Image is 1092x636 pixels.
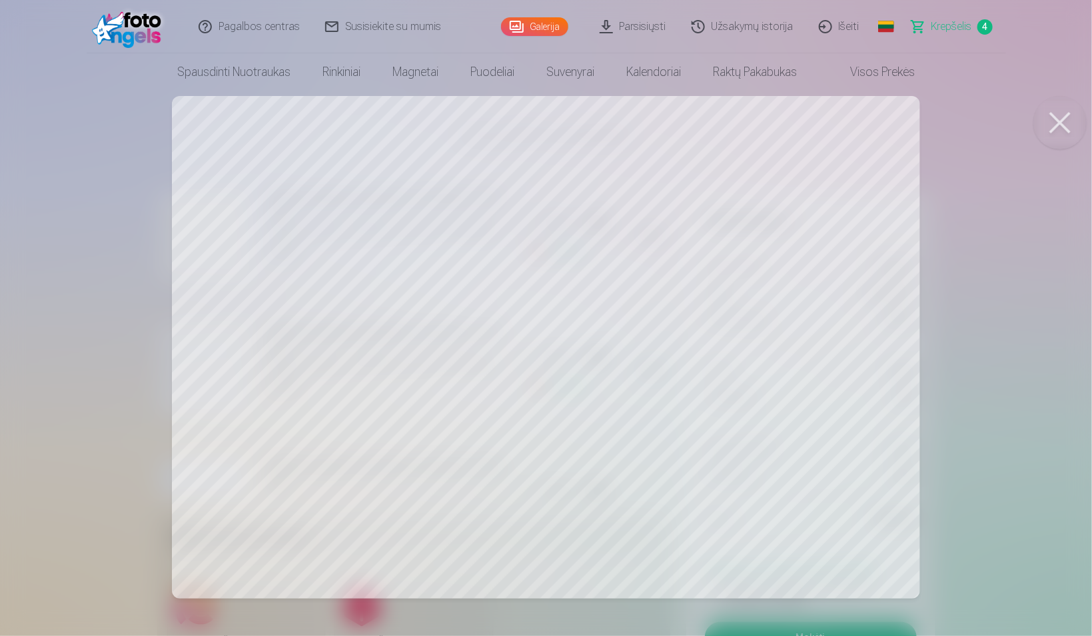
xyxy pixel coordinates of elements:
[931,19,972,35] span: Krepšelis
[92,5,169,48] img: /fa5
[977,19,993,35] span: 4
[501,17,568,36] a: Galerija
[610,53,697,91] a: Kalendoriai
[454,53,530,91] a: Puodeliai
[813,53,931,91] a: Visos prekės
[530,53,610,91] a: Suvenyrai
[161,53,306,91] a: Spausdinti nuotraukas
[376,53,454,91] a: Magnetai
[697,53,813,91] a: Raktų pakabukas
[306,53,376,91] a: Rinkiniai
